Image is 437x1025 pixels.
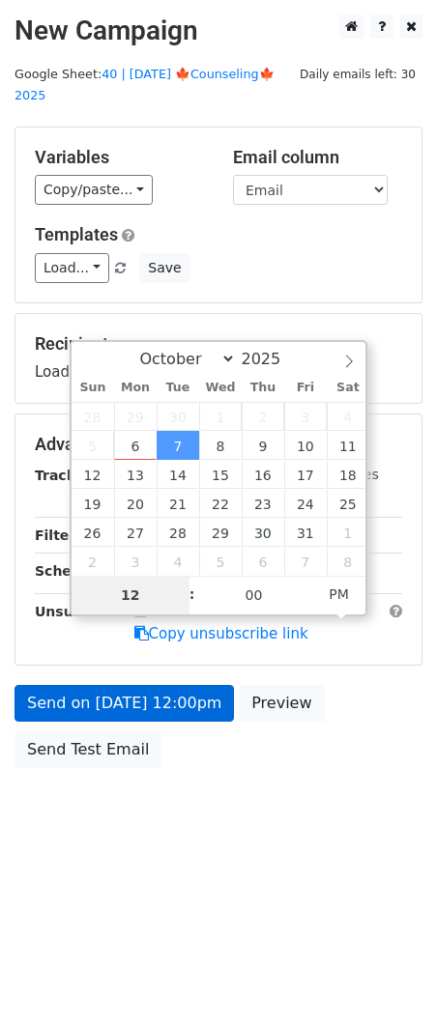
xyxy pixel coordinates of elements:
a: Copy unsubscribe link [134,625,308,642]
input: Year [236,350,306,368]
a: 40 | [DATE] 🍁Counseling🍁 2025 [15,67,275,103]
input: Minute [195,576,313,614]
span: November 7, 2025 [284,547,327,576]
a: Copy/paste... [35,175,153,205]
span: November 8, 2025 [327,547,369,576]
span: October 18, 2025 [327,460,369,489]
span: September 30, 2025 [157,402,199,431]
span: November 2, 2025 [72,547,114,576]
a: Preview [239,685,324,722]
span: Click to toggle [312,575,365,613]
span: Sat [327,382,369,394]
span: November 6, 2025 [242,547,284,576]
h5: Recipients [35,333,402,355]
h5: Advanced [35,434,402,455]
span: October 22, 2025 [199,489,242,518]
span: October 10, 2025 [284,431,327,460]
span: October 4, 2025 [327,402,369,431]
strong: Schedule [35,563,104,579]
span: October 27, 2025 [114,518,157,547]
strong: Tracking [35,468,100,483]
span: Fri [284,382,327,394]
span: October 14, 2025 [157,460,199,489]
span: Wed [199,382,242,394]
span: : [189,575,195,613]
span: October 23, 2025 [242,489,284,518]
span: October 17, 2025 [284,460,327,489]
strong: Unsubscribe [35,604,130,619]
small: Google Sheet: [15,67,275,103]
span: October 31, 2025 [284,518,327,547]
span: November 3, 2025 [114,547,157,576]
span: October 12, 2025 [72,460,114,489]
span: October 25, 2025 [327,489,369,518]
span: Tue [157,382,199,394]
span: October 5, 2025 [72,431,114,460]
span: Sun [72,382,114,394]
div: Loading... [35,333,402,384]
span: September 29, 2025 [114,402,157,431]
span: November 5, 2025 [199,547,242,576]
span: October 30, 2025 [242,518,284,547]
span: October 2, 2025 [242,402,284,431]
a: Daily emails left: 30 [293,67,422,81]
span: Thu [242,382,284,394]
span: November 4, 2025 [157,547,199,576]
span: Daily emails left: 30 [293,64,422,85]
label: UTM Codes [303,465,378,485]
span: October 1, 2025 [199,402,242,431]
a: Send on [DATE] 12:00pm [15,685,234,722]
span: October 15, 2025 [199,460,242,489]
span: October 8, 2025 [199,431,242,460]
h2: New Campaign [15,14,422,47]
button: Save [139,253,189,283]
span: October 21, 2025 [157,489,199,518]
span: October 28, 2025 [157,518,199,547]
span: Mon [114,382,157,394]
iframe: Chat Widget [340,932,437,1025]
span: November 1, 2025 [327,518,369,547]
span: October 6, 2025 [114,431,157,460]
span: October 24, 2025 [284,489,327,518]
span: October 13, 2025 [114,460,157,489]
span: October 3, 2025 [284,402,327,431]
strong: Filters [35,527,84,543]
span: October 16, 2025 [242,460,284,489]
h5: Variables [35,147,204,168]
a: Load... [35,253,109,283]
span: October 19, 2025 [72,489,114,518]
h5: Email column [233,147,402,168]
span: October 7, 2025 [157,431,199,460]
span: October 29, 2025 [199,518,242,547]
span: October 26, 2025 [72,518,114,547]
span: September 28, 2025 [72,402,114,431]
a: Templates [35,224,118,244]
a: Send Test Email [15,731,161,768]
span: October 11, 2025 [327,431,369,460]
input: Hour [72,576,189,614]
span: October 20, 2025 [114,489,157,518]
span: October 9, 2025 [242,431,284,460]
